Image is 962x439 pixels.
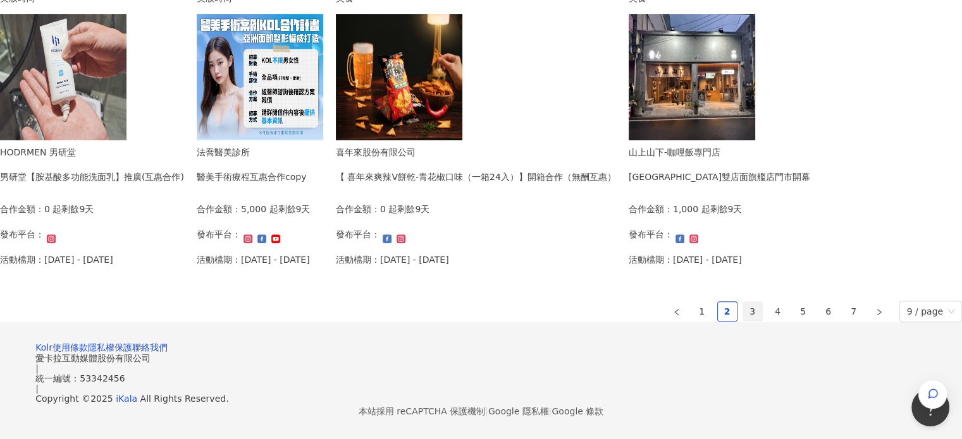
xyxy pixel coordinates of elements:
[197,202,241,216] p: 合作金額：
[197,227,241,241] p: 發布平台：
[875,308,883,316] span: right
[336,202,380,216] p: 合作金額：
[35,363,39,373] span: |
[717,301,737,322] li: 2
[629,227,673,241] p: 發布平台：
[488,406,549,416] a: Google 隱私權
[629,202,673,216] p: 合作金額：
[768,302,787,321] a: 4
[629,14,755,140] img: 山上山下：主打「咖哩飯全新菜單」與全新門市營運、桑心茶室：新品包括「打米麻糬鮮奶」、「義式冰淇淋」、「麵茶奶蓋」 加值亮點：與日本插畫家合作的「聯名限定新品」、提袋與周邊商品同步推出
[743,301,763,322] li: 3
[197,145,306,159] div: 法喬醫美診所
[397,202,429,216] p: 剩餘9天
[336,253,449,267] p: 活動檔期：[DATE] - [DATE]
[485,406,488,416] span: |
[336,14,462,140] img: 喜年來爽辣V餅乾-青花椒口味（一箱24入）
[35,383,39,394] span: |
[667,301,687,322] li: Previous Page
[552,406,603,416] a: Google 條款
[116,394,137,404] a: iKala
[667,301,687,322] button: left
[710,202,742,216] p: 剩餘9天
[132,342,168,352] a: 聯絡我們
[44,202,61,216] p: 0 起
[818,301,839,322] li: 6
[844,302,863,321] a: 7
[549,406,552,416] span: |
[693,302,712,321] a: 1
[794,302,813,321] a: 5
[673,308,681,316] span: left
[35,353,927,363] div: 愛卡拉互動媒體股份有限公司
[869,301,889,322] li: Next Page
[35,394,927,404] div: Copyright © 2025 All Rights Reserved.
[88,342,132,352] a: 隱私權保護
[336,145,616,159] div: 喜年來股份有限公司
[35,373,927,383] div: 統一編號：53342456
[52,342,88,352] a: 使用條款
[629,145,810,159] div: 山上山下-咖哩飯專門店
[629,170,810,184] div: [GEOGRAPHIC_DATA]雙店面旗艦店門市開幕
[241,202,278,216] p: 5,000 起
[336,170,616,184] div: 【 喜年來爽辣V餅乾-青花椒口味（一箱24入）】開箱合作（無酬互惠）
[793,301,813,322] li: 5
[336,227,380,241] p: 發布平台：
[380,202,397,216] p: 0 起
[743,302,762,321] a: 3
[197,14,323,140] img: 眼袋、隆鼻、隆乳、抽脂、墊下巴
[197,170,306,184] div: 醫美手術療程互惠合作copy
[61,202,94,216] p: 剩餘9天
[359,404,603,419] span: 本站採用 reCAPTCHA 保護機制
[629,253,742,267] p: 活動檔期：[DATE] - [DATE]
[869,301,889,322] button: right
[819,302,838,321] a: 6
[278,202,310,216] p: 剩餘9天
[197,253,310,267] p: 活動檔期：[DATE] - [DATE]
[35,342,52,352] a: Kolr
[768,301,788,322] li: 4
[692,301,712,322] li: 1
[844,301,864,322] li: 7
[718,302,737,321] a: 2
[907,301,955,322] span: 9 / page
[673,202,710,216] p: 1,000 起
[911,388,949,426] iframe: Help Scout Beacon - Open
